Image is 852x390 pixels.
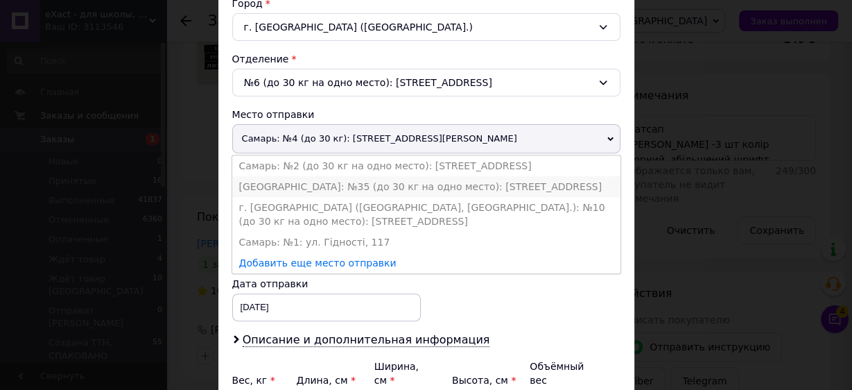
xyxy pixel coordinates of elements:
span: Самарь: №4 (до 30 кг): [STREET_ADDRESS][PERSON_NAME] [232,124,620,153]
div: Дата отправки [232,277,421,291]
label: Высота, см [452,375,516,386]
div: Отделение [232,52,620,66]
div: Объёмный вес [530,359,596,387]
li: Самарь: №1: ул. Гідності, 117 [232,232,620,253]
li: г. [GEOGRAPHIC_DATA] ([GEOGRAPHIC_DATA], [GEOGRAPHIC_DATA].): №10 (до 30 кг на одно место): [STRE... [232,197,620,232]
label: Вес, кг [232,375,275,386]
div: г. [GEOGRAPHIC_DATA] ([GEOGRAPHIC_DATA].) [232,13,620,41]
label: Длина, см [296,375,355,386]
span: Описание и дополнительная информация [243,333,490,347]
a: Добавить еще место отправки [239,257,397,269]
li: Самарь: №2 (до 30 кг на одно место): [STREET_ADDRESS] [232,155,620,176]
span: Место отправки [232,109,315,120]
div: №6 (до 30 кг на одно место): [STREET_ADDRESS] [232,69,620,96]
li: [GEOGRAPHIC_DATA]: №35 (до 30 кг на одно место): [STREET_ADDRESS] [232,176,620,197]
label: Ширина, см [374,361,419,386]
